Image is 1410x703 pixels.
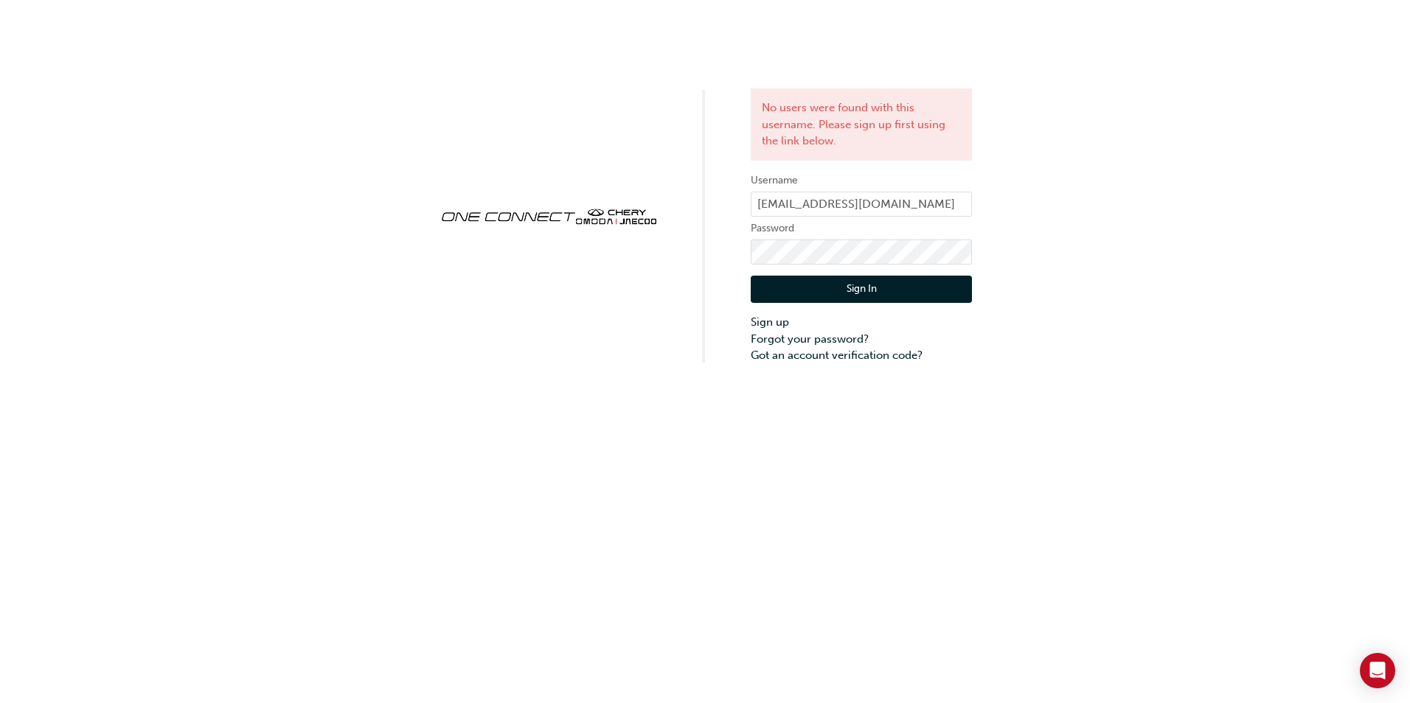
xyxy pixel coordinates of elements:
a: Forgot your password? [751,331,972,348]
a: Got an account verification code? [751,347,972,364]
a: Sign up [751,314,972,331]
img: oneconnect [438,196,659,234]
button: Sign In [751,276,972,304]
label: Username [751,172,972,189]
div: No users were found with this username. Please sign up first using the link below. [751,88,972,161]
div: Open Intercom Messenger [1360,653,1395,688]
label: Password [751,220,972,237]
input: Username [751,192,972,217]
